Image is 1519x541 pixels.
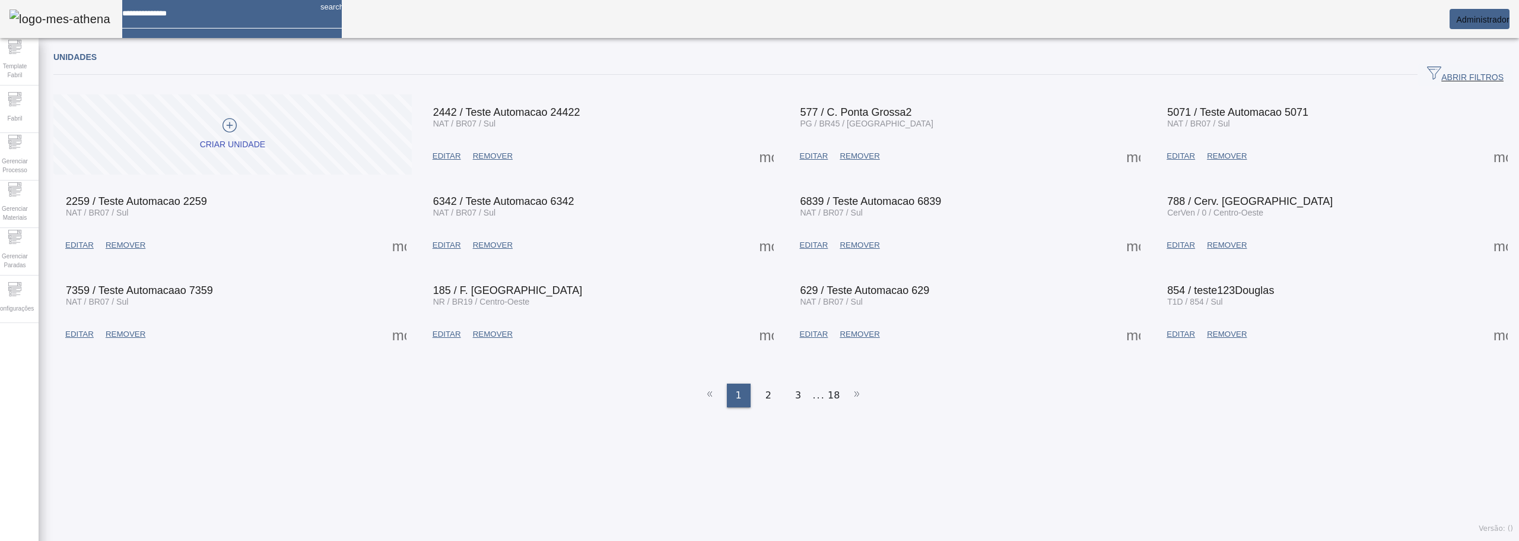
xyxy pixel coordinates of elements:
button: EDITAR [59,324,100,345]
button: Mais [1123,324,1144,345]
span: EDITAR [1167,328,1195,340]
span: EDITAR [800,239,828,251]
button: Mais [1490,235,1511,256]
span: PG / BR45 / [GEOGRAPHIC_DATA] [800,119,933,128]
span: 3 [795,388,801,403]
span: REMOVER [473,150,513,162]
button: REMOVER [834,235,885,256]
button: EDITAR [59,235,100,256]
button: REMOVER [834,145,885,167]
span: NAT / BR07 / Sul [800,208,863,217]
span: 6839 / Teste Automacao 6839 [800,195,942,207]
button: EDITAR [794,145,834,167]
span: NAT / BR07 / Sul [433,119,495,128]
span: EDITAR [65,239,94,251]
button: Mais [389,324,410,345]
span: T1D / 854 / Sul [1167,297,1222,306]
span: REMOVER [473,239,513,251]
button: Mais [756,324,777,345]
span: 5071 / Teste Automacao 5071 [1167,106,1308,118]
button: Mais [1123,235,1144,256]
li: 18 [828,384,840,407]
button: EDITAR [1161,145,1201,167]
button: REMOVER [1201,145,1253,167]
span: REMOVER [840,150,879,162]
button: EDITAR [1161,324,1201,345]
span: Fabril [4,110,26,126]
span: REMOVER [473,328,513,340]
button: REMOVER [834,324,885,345]
button: Mais [756,235,777,256]
span: EDITAR [800,150,828,162]
span: 629 / Teste Automacao 629 [800,284,930,296]
span: EDITAR [433,239,461,251]
span: REMOVER [106,239,145,251]
span: REMOVER [106,328,145,340]
span: Unidades [53,52,97,62]
button: EDITAR [427,235,467,256]
button: REMOVER [100,324,151,345]
span: Versão: () [1479,524,1513,533]
button: EDITAR [427,145,467,167]
button: REMOVER [467,235,519,256]
span: EDITAR [1167,150,1195,162]
span: REMOVER [840,328,879,340]
button: ABRIR FILTROS [1418,64,1513,86]
button: REMOVER [1201,324,1253,345]
span: 854 / teste123Douglas [1167,284,1274,296]
button: Mais [756,145,777,167]
span: EDITAR [1167,239,1195,251]
span: EDITAR [800,328,828,340]
span: 7359 / Teste Automacaao 7359 [66,284,213,296]
span: 185 / F. [GEOGRAPHIC_DATA] [433,284,582,296]
span: EDITAR [65,328,94,340]
button: EDITAR [1161,235,1201,256]
button: EDITAR [794,235,834,256]
button: Mais [1490,145,1511,167]
span: NAT / BR07 / Sul [66,208,128,217]
button: REMOVER [467,324,519,345]
button: REMOVER [1201,235,1253,256]
span: NAT / BR07 / Sul [800,297,863,306]
button: Mais [389,235,410,256]
span: CerVen / 0 / Centro-Oeste [1167,208,1263,217]
span: NAT / BR07 / Sul [66,297,128,306]
button: Criar unidade [53,94,412,175]
span: NAT / BR07 / Sul [1167,119,1229,128]
span: 2442 / Teste Automacao 24422 [433,106,580,118]
span: ABRIR FILTROS [1427,66,1504,84]
img: logo-mes-athena [9,10,110,29]
button: REMOVER [467,145,519,167]
span: 577 / C. Ponta Grossa2 [800,106,912,118]
span: EDITAR [433,328,461,340]
span: 6342 / Teste Automacao 6342 [433,195,574,207]
button: EDITAR [427,324,467,345]
span: 2259 / Teste Automacao 2259 [66,195,207,207]
button: Mais [1490,324,1511,345]
span: 788 / Cerv. [GEOGRAPHIC_DATA] [1167,195,1333,207]
span: NAT / BR07 / Sul [433,208,495,217]
li: ... [813,384,825,407]
span: NR / BR19 / Centro-Oeste [433,297,530,306]
span: REMOVER [1207,328,1247,340]
span: EDITAR [433,150,461,162]
span: REMOVER [1207,239,1247,251]
button: Mais [1123,145,1144,167]
span: Administrador [1456,15,1510,24]
span: 2 [765,388,771,403]
span: REMOVER [1207,150,1247,162]
span: REMOVER [840,239,879,251]
button: EDITAR [794,324,834,345]
div: Criar unidade [200,139,265,151]
button: REMOVER [100,235,151,256]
